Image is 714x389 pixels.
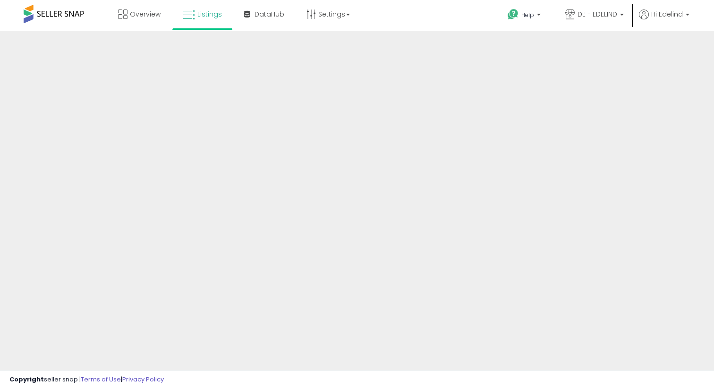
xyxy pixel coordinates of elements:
a: Hi Edelind [639,9,689,31]
div: seller snap | | [9,375,164,384]
i: Get Help [507,9,519,20]
span: Overview [130,9,161,19]
strong: Copyright [9,375,44,384]
span: Help [521,11,534,19]
a: Terms of Use [81,375,121,384]
span: DE - EDELIND [578,9,617,19]
span: Hi Edelind [651,9,683,19]
a: Privacy Policy [122,375,164,384]
a: Help [500,1,550,31]
span: DataHub [255,9,284,19]
span: Listings [197,9,222,19]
